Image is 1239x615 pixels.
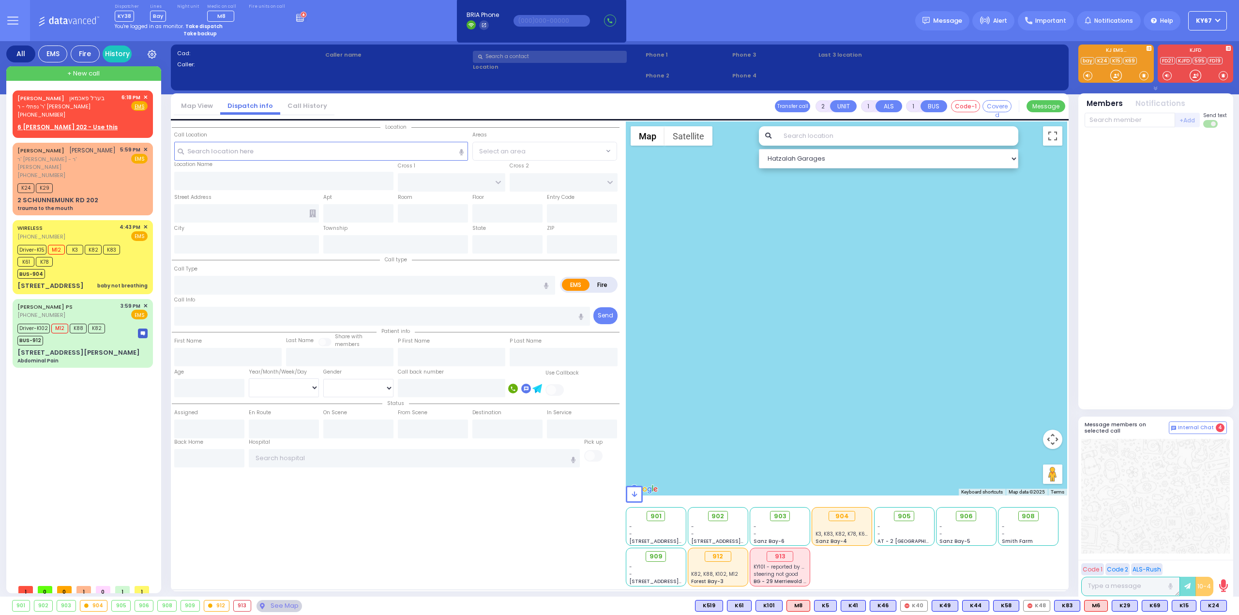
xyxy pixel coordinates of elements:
a: [PERSON_NAME] [17,94,64,102]
div: ALS KJ [1084,600,1108,612]
div: K41 [841,600,866,612]
span: K61 [17,257,34,267]
span: - [1002,530,1005,538]
span: 1 [115,586,130,593]
strong: Take backup [183,30,217,37]
span: בערל פאכמאן [69,94,105,102]
label: Medic on call [207,4,238,10]
span: 1 [76,586,91,593]
div: BLS [932,600,958,612]
span: - [691,530,694,538]
label: Call Type [174,265,197,273]
div: M6 [1084,600,1108,612]
span: BUS-904 [17,269,45,279]
label: Back Home [174,438,203,446]
label: Room [398,194,412,201]
label: Use Callback [545,369,579,377]
span: K24 [17,183,34,193]
label: Last 3 location [818,51,940,59]
div: 904 [829,511,855,522]
label: Township [323,225,348,232]
div: BLS [870,600,896,612]
span: - [629,523,632,530]
label: Cross 1 [398,162,415,170]
span: - [939,523,942,530]
label: Apt [323,194,332,201]
span: KY38 [115,11,134,22]
span: 0 [96,586,110,593]
span: [PHONE_NUMBER] [17,233,65,240]
label: Entry Code [547,194,574,201]
button: Drag Pegman onto the map to open Street View [1043,465,1062,484]
img: red-radio-icon.svg [1027,603,1032,608]
span: K3, K83, K82, K78, K61, K15, M12 [816,530,888,538]
input: Search location [777,126,1019,146]
span: ✕ [143,223,148,231]
strong: Take dispatch [185,23,223,30]
label: Assigned [174,409,198,417]
label: Hospital [249,438,270,446]
span: Patient info [377,328,415,335]
input: Search a contact [473,51,627,63]
span: Phone 4 [732,72,816,80]
button: Code 2 [1105,563,1130,575]
a: K24 [1095,57,1109,64]
label: Caller: [177,60,322,69]
div: K101 [755,600,783,612]
span: Message [933,16,962,26]
button: Transfer call [775,100,810,112]
span: - [754,530,756,538]
span: ר' [PERSON_NAME] - ר' [PERSON_NAME] [17,155,117,171]
label: Caller name [325,51,470,59]
span: ✕ [143,93,148,102]
div: 905 [112,600,130,611]
div: K48 [1023,600,1050,612]
label: Cross 2 [510,162,529,170]
div: BLS [1142,600,1168,612]
span: K78 [36,257,53,267]
span: 908 [1022,511,1035,521]
span: Alert [993,16,1007,25]
span: Forest Bay-3 [691,578,724,585]
span: EMS [131,231,148,241]
div: 909 [181,600,199,611]
a: [PERSON_NAME] PS [17,303,73,311]
div: K46 [870,600,896,612]
span: BUS-912 [17,336,43,345]
span: EMS [131,310,148,319]
span: 1 [135,586,149,593]
span: members [335,341,360,348]
div: Year/Month/Week/Day [249,368,319,376]
div: ALS KJ [786,600,810,612]
a: K69 [1123,57,1137,64]
div: [STREET_ADDRESS] [17,281,84,291]
div: 904 [80,600,107,611]
label: Location [473,63,642,71]
div: M8 [786,600,810,612]
span: AT - 2 [GEOGRAPHIC_DATA] [877,538,949,545]
u: EMS [135,103,145,110]
div: 913 [234,600,251,611]
span: Smith Farm [1002,538,1033,545]
label: EMS [562,279,590,291]
a: Open this area in Google Maps (opens a new window) [628,483,660,495]
label: Fire [589,279,616,291]
div: BLS [993,600,1019,612]
span: 4 [1216,423,1224,432]
span: M12 [48,245,65,255]
a: KJFD [1176,57,1192,64]
label: P Last Name [510,337,542,345]
button: ALS [876,100,902,112]
img: Logo [38,15,103,27]
button: Members [1087,98,1123,109]
span: - [877,523,880,530]
div: BLS [695,600,723,612]
label: City [174,225,184,232]
label: Fire units on call [249,4,285,10]
span: ר' נפתלי - ר' [PERSON_NAME] [17,103,105,111]
span: Notifications [1094,16,1133,25]
span: - [877,530,880,538]
div: K69 [1142,600,1168,612]
button: Notifications [1135,98,1185,109]
img: Google [628,483,660,495]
